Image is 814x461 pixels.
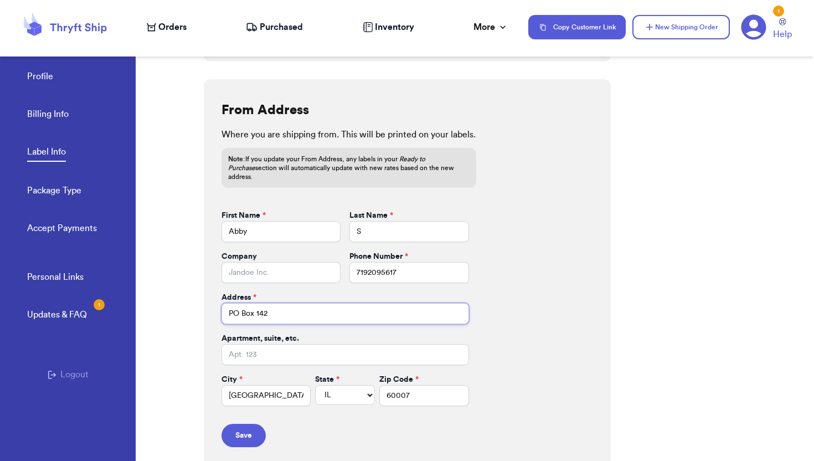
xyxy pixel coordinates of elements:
[741,14,766,40] a: 1
[379,385,469,406] input: 12345
[773,6,784,17] div: 1
[349,221,469,242] input: Doe
[228,156,425,171] i: Ready to Purchase
[221,424,266,447] button: Save
[246,21,303,34] a: Purchased
[349,262,469,283] input: 1234567890
[221,128,593,141] p: Where you are shipping from. This will be printed on your labels.
[221,251,257,262] label: Company
[221,262,341,283] input: Jandoe Inc.
[27,308,87,324] a: Updates & FAQ1
[221,210,266,221] label: First Name
[221,385,311,406] input: City
[27,107,69,123] a: Billing Info
[375,21,414,34] span: Inventory
[27,184,81,199] a: Package Type
[228,156,245,162] span: Note:
[27,222,97,237] a: Accept Payments
[48,368,89,381] button: Logout
[27,308,87,321] div: Updates & FAQ
[27,270,84,286] a: Personal Links
[260,21,303,34] span: Purchased
[147,21,187,34] a: Orders
[221,101,309,119] h2: From Address
[158,21,187,34] span: Orders
[221,374,243,385] label: City
[632,15,730,39] button: New Shipping Order
[363,21,414,34] a: Inventory
[221,333,299,344] label: Apartment, suite, etc.
[221,292,256,303] label: Address
[221,303,469,324] input: 1234 Main St.
[528,15,626,39] button: Copy Customer Link
[27,145,66,162] a: Label Info
[773,18,792,41] a: Help
[379,374,419,385] label: Zip Code
[221,221,341,242] input: John
[315,374,339,385] label: State
[773,28,792,41] span: Help
[221,344,469,365] input: Apt. 123
[349,251,408,262] label: Phone Number
[228,155,470,181] p: If you update your From Address, any labels in your section will automatically update with new ra...
[94,299,105,310] div: 1
[473,21,508,34] div: More
[27,70,53,85] a: Profile
[349,210,393,221] label: Last Name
